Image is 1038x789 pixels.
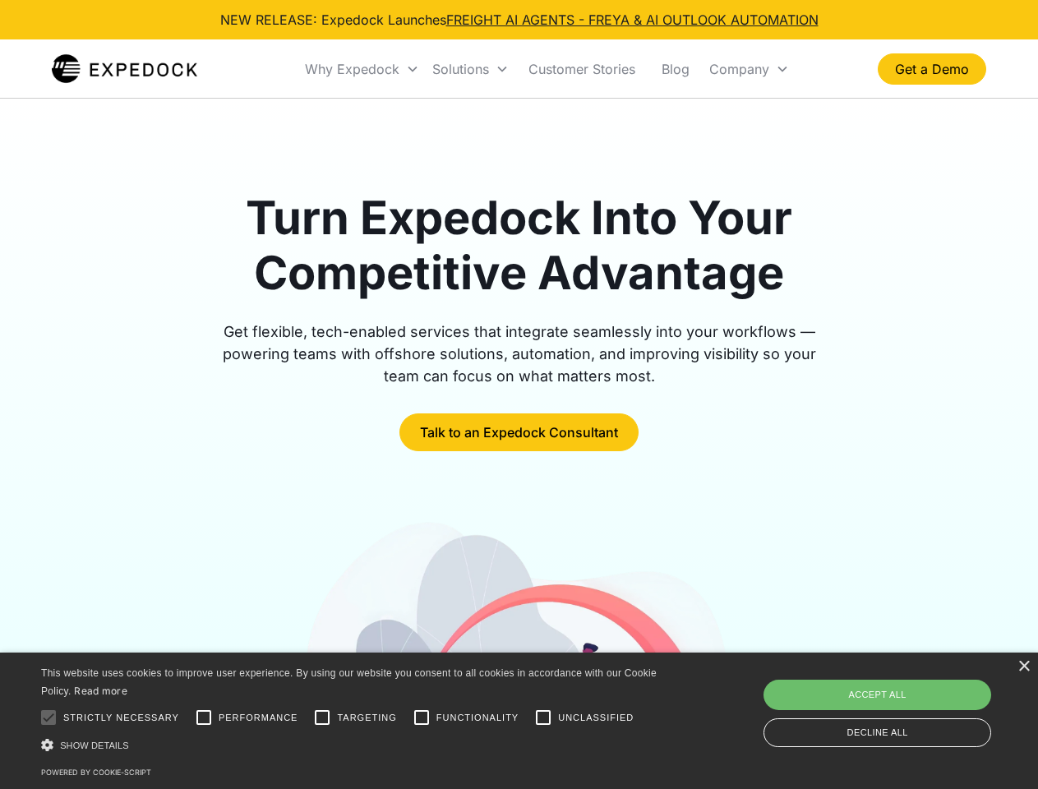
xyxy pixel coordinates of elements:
[446,12,819,28] a: FREIGHT AI AGENTS - FREYA & AI OUTLOOK AUTOMATION
[74,685,127,697] a: Read more
[41,768,151,777] a: Powered by cookie-script
[220,10,819,30] div: NEW RELEASE: Expedock Launches
[219,711,298,725] span: Performance
[60,741,129,750] span: Show details
[558,711,634,725] span: Unclassified
[204,191,835,301] h1: Turn Expedock Into Your Competitive Advantage
[52,53,197,85] img: Expedock Logo
[298,41,426,97] div: Why Expedock
[204,321,835,387] div: Get flexible, tech-enabled services that integrate seamlessly into your workflows — powering team...
[703,41,796,97] div: Company
[515,41,648,97] a: Customer Stories
[337,711,396,725] span: Targeting
[52,53,197,85] a: home
[426,41,515,97] div: Solutions
[878,53,986,85] a: Get a Demo
[305,61,399,77] div: Why Expedock
[436,711,519,725] span: Functionality
[709,61,769,77] div: Company
[648,41,703,97] a: Blog
[764,611,1038,789] iframe: Chat Widget
[63,711,179,725] span: Strictly necessary
[432,61,489,77] div: Solutions
[41,667,657,698] span: This website uses cookies to improve user experience. By using our website you consent to all coo...
[399,413,639,451] a: Talk to an Expedock Consultant
[41,736,662,754] div: Show details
